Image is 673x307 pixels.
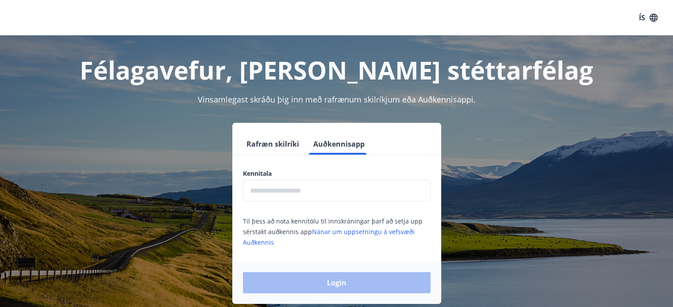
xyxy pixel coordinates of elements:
button: Auðkennisapp [310,133,368,155]
a: Nánar um uppsetningu á vefsvæði Auðkennis [243,227,415,246]
label: Kennitala [243,169,431,178]
span: Vinsamlegast skráðu þig inn með rafrænum skilríkjum eða Auðkennisappi. [198,94,476,105]
button: Rafræn skilríki [243,133,303,155]
span: Til þess að nota kennitölu til innskráningar þarf að setja upp sérstakt auðkennis app [243,217,423,246]
h1: Félagavefur, [PERSON_NAME] stéttarfélag [29,53,645,87]
button: ÍS [634,10,662,26]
